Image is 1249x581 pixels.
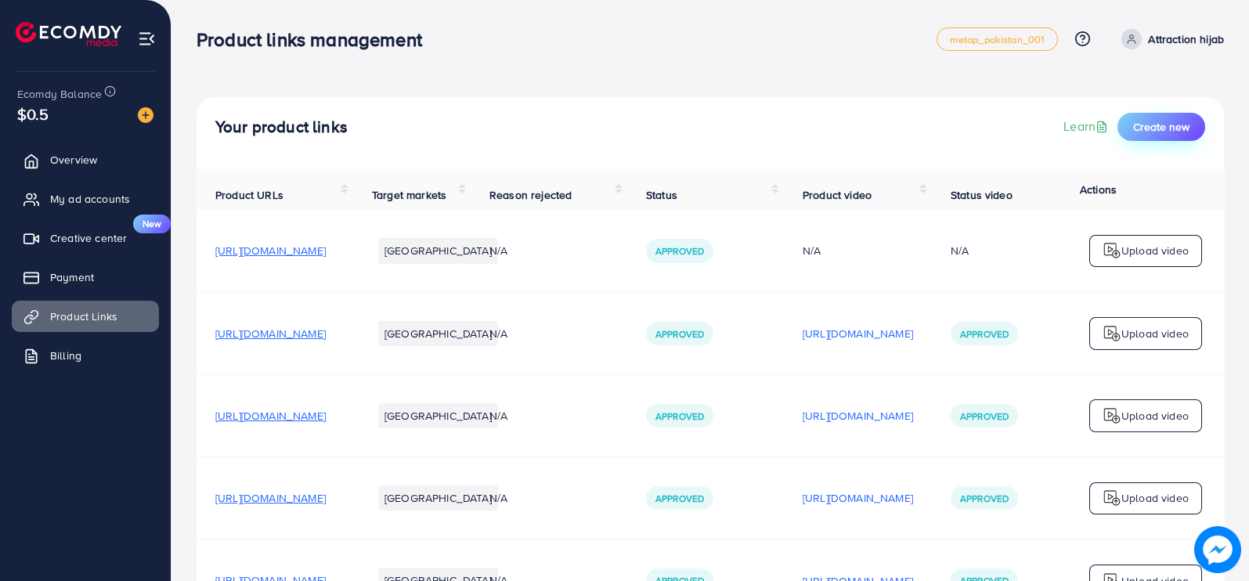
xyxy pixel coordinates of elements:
[489,490,507,506] span: N/A
[138,107,153,123] img: image
[12,262,159,293] a: Payment
[12,183,159,215] a: My ad accounts
[950,34,1045,45] span: metap_pakistan_001
[215,187,283,203] span: Product URLs
[378,238,498,263] li: [GEOGRAPHIC_DATA]
[951,187,1013,203] span: Status video
[489,243,507,258] span: N/A
[378,485,498,511] li: [GEOGRAPHIC_DATA]
[1121,489,1189,507] p: Upload video
[655,327,704,341] span: Approved
[138,30,156,48] img: menu
[489,408,507,424] span: N/A
[16,22,121,46] img: logo
[215,326,326,341] span: [URL][DOMAIN_NAME]
[378,321,498,346] li: [GEOGRAPHIC_DATA]
[655,492,704,505] span: Approved
[215,243,326,258] span: [URL][DOMAIN_NAME]
[17,103,49,125] span: $0.5
[17,86,102,102] span: Ecomdy Balance
[50,269,94,285] span: Payment
[12,340,159,371] a: Billing
[197,28,435,51] h3: Product links management
[215,490,326,506] span: [URL][DOMAIN_NAME]
[937,27,1059,51] a: metap_pakistan_001
[1103,241,1121,260] img: logo
[1103,324,1121,343] img: logo
[489,326,507,341] span: N/A
[372,187,446,203] span: Target markets
[50,309,117,324] span: Product Links
[951,243,969,258] div: N/A
[1121,241,1189,260] p: Upload video
[50,348,81,363] span: Billing
[1194,526,1241,573] img: image
[803,243,913,258] div: N/A
[1115,29,1224,49] a: Attraction hijab
[1121,406,1189,425] p: Upload video
[803,187,872,203] span: Product video
[1103,489,1121,507] img: logo
[803,324,913,343] p: [URL][DOMAIN_NAME]
[1121,324,1189,343] p: Upload video
[646,187,677,203] span: Status
[655,244,704,258] span: Approved
[803,406,913,425] p: [URL][DOMAIN_NAME]
[803,489,913,507] p: [URL][DOMAIN_NAME]
[133,215,171,233] span: New
[215,117,348,137] h4: Your product links
[1103,406,1121,425] img: logo
[960,492,1009,505] span: Approved
[12,144,159,175] a: Overview
[960,327,1009,341] span: Approved
[50,191,130,207] span: My ad accounts
[50,230,127,246] span: Creative center
[50,152,97,168] span: Overview
[1133,119,1189,135] span: Create new
[1148,30,1224,49] p: Attraction hijab
[960,410,1009,423] span: Approved
[1080,182,1117,197] span: Actions
[215,408,326,424] span: [URL][DOMAIN_NAME]
[489,187,572,203] span: Reason rejected
[1063,117,1111,135] a: Learn
[12,301,159,332] a: Product Links
[12,222,159,254] a: Creative centerNew
[378,403,498,428] li: [GEOGRAPHIC_DATA]
[1117,113,1205,141] button: Create new
[655,410,704,423] span: Approved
